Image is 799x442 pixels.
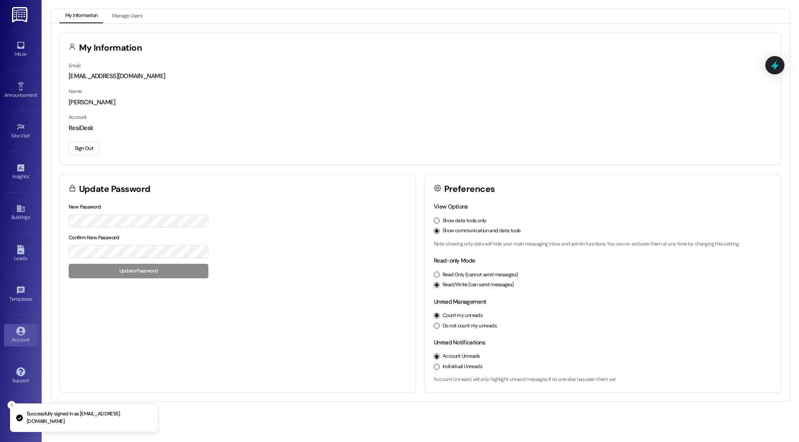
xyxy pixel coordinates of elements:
[4,38,37,61] a: Inbox
[69,124,772,133] div: ResiDesk
[4,365,37,387] a: Support
[32,295,33,301] span: •
[69,62,80,69] label: Email
[69,141,99,156] button: Sign Out
[59,9,103,23] button: My Information
[69,98,772,107] div: [PERSON_NAME]
[30,132,31,138] span: •
[434,257,475,264] label: Read-only Mode
[443,363,482,371] label: Individual Unreads
[12,7,29,22] img: ResiDesk Logo
[4,324,37,346] a: Account
[7,401,16,409] button: Close toast
[443,281,514,289] label: Read/Write (can send messages)
[434,376,772,383] p: 'Account Unreads' will only highlight unread messages if no one else has seen them yet.
[434,203,468,210] label: View Options
[106,9,148,23] button: Manage Users
[443,217,487,225] label: Show data tools only
[443,271,518,279] label: Read Only (cannot send messages)
[443,312,482,319] label: Count my unreads
[69,88,82,95] label: Name
[4,243,37,265] a: Leads
[4,201,37,224] a: Buildings
[29,172,30,178] span: •
[4,120,37,142] a: Site Visit •
[27,410,151,425] p: Successfully signed in as [EMAIL_ADDRESS][DOMAIN_NAME]
[69,72,772,81] div: [EMAIL_ADDRESS][DOMAIN_NAME]
[79,185,151,194] h3: Update Password
[443,322,497,330] label: Do not count my unreads
[443,227,521,235] label: Show communication and data tools
[434,339,485,346] label: Unread Notifications
[69,114,87,120] label: Account
[434,298,486,305] label: Unread Management
[4,161,37,183] a: Insights •
[434,241,772,248] p: Note: showing only data will hide your main messaging inbox and admin functions. You can re-activ...
[444,185,495,194] h3: Preferences
[69,234,119,241] label: Confirm New Password
[443,353,480,360] label: Account Unreads
[79,44,142,52] h3: My Information
[37,91,38,97] span: •
[4,283,37,306] a: Templates •
[69,204,101,210] label: New Password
